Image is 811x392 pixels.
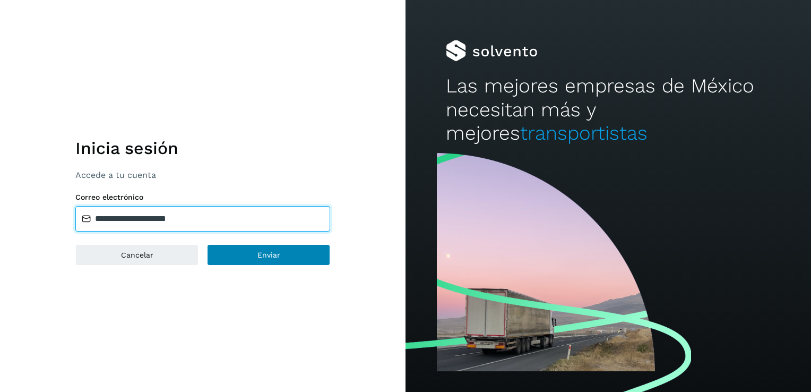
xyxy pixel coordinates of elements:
[75,170,330,180] p: Accede a tu cuenta
[446,74,770,145] h2: Las mejores empresas de México necesitan más y mejores
[75,193,330,202] label: Correo electrónico
[257,251,280,259] span: Enviar
[75,138,330,158] h1: Inicia sesión
[207,244,330,266] button: Enviar
[121,251,153,259] span: Cancelar
[75,244,199,266] button: Cancelar
[520,122,648,144] span: transportistas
